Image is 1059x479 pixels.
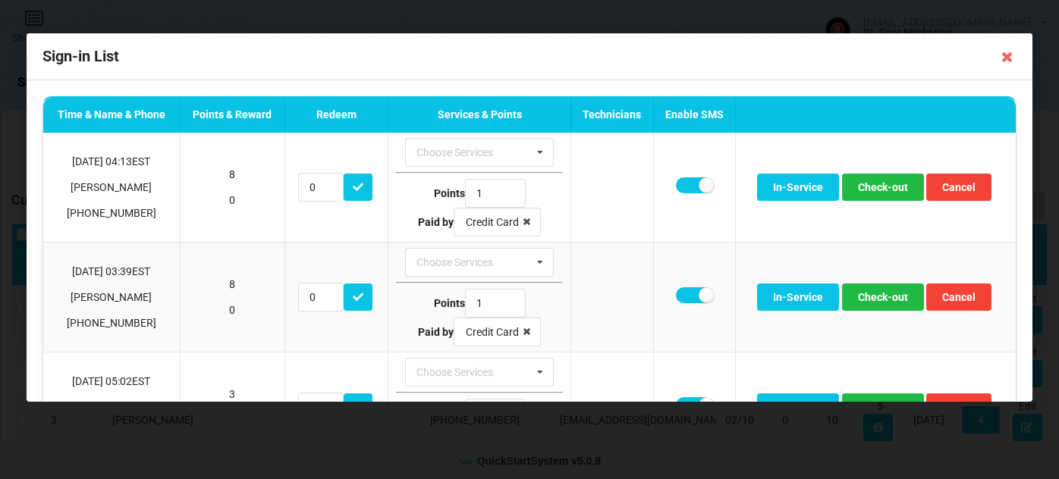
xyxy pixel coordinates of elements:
th: Enable SMS [652,98,734,133]
th: Points & Reward [180,98,284,133]
div: Choose Services [413,254,515,271]
th: Redeem [284,98,388,133]
b: Points [434,297,465,309]
b: Paid by [418,216,454,228]
div: Sign-in List [27,33,1032,80]
p: [PERSON_NAME] [51,290,172,305]
p: [DATE] 05:02 EST [51,374,172,389]
b: Points [434,187,465,199]
button: Cancel [926,283,991,311]
th: Time & Name & Phone [43,98,180,133]
button: In-Service [757,174,839,201]
th: Technicians [570,98,652,133]
input: Type Points [465,179,526,208]
p: [PERSON_NAME] [51,180,172,195]
p: 8 [187,167,277,182]
input: Redeem [298,173,344,202]
p: [PHONE_NUMBER] [51,315,172,330]
button: Check-out [842,174,924,201]
p: 3 [187,387,277,402]
input: Redeem [298,283,344,312]
input: Type Points [465,399,526,427]
input: Type Points [465,289,526,318]
p: 0 [187,193,277,208]
p: 0 [187,302,277,318]
button: Cancel [926,393,991,421]
div: Choose Services [413,364,515,381]
div: Credit Card [466,327,519,337]
button: Check-out [842,283,924,311]
button: Cancel [926,174,991,201]
button: Check-out [842,393,924,421]
p: [DATE] 04:13 EST [51,154,172,169]
p: 8 [187,277,277,292]
b: Paid by [418,326,454,338]
button: In-Service [757,283,839,311]
div: Choose Services [413,144,515,161]
p: [PERSON_NAME] [51,399,172,415]
p: [PHONE_NUMBER] [51,205,172,221]
input: Redeem [298,393,344,421]
p: [DATE] 03:39 EST [51,264,172,279]
div: Credit Card [466,217,519,227]
button: In-Service [757,393,839,421]
th: Services & Points [388,98,570,133]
